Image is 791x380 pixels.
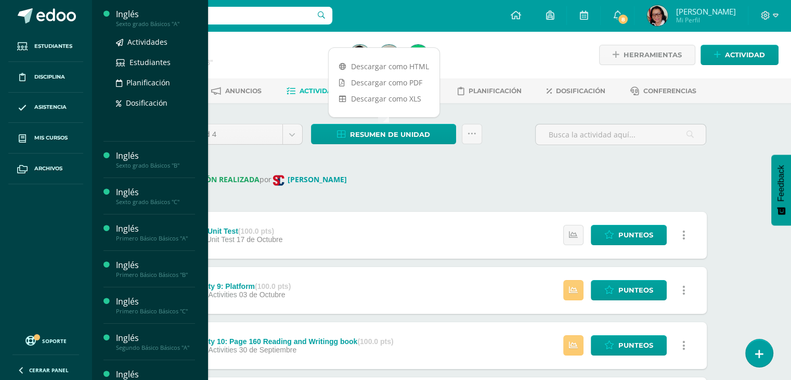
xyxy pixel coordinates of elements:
span: Dosificación [556,87,605,95]
div: por [176,173,707,187]
a: Herramientas [599,45,695,65]
span: Punteos [618,225,653,245]
a: Resumen de unidad [311,124,456,144]
a: Unidad 4 [177,124,302,144]
a: Estudiantes [116,56,195,68]
input: Busca la actividad aquí... [536,124,706,145]
span: Unidad 4 [185,124,275,144]
div: Segundo Básico Básicos "A" [116,344,195,351]
strong: (100.0 pts) [357,337,393,346]
a: Punteos [591,225,667,245]
a: Descargar como XLS [329,91,439,107]
span: 17 de Octubre [237,235,283,244]
span: Disciplina [34,73,65,81]
div: Sexto grado Básicos "C" [116,198,195,206]
span: Asistencia [34,103,67,111]
a: Descargar como PDF [329,74,439,91]
div: Inglés [116,259,195,271]
a: Actividades [287,83,345,99]
a: Soporte [12,333,79,347]
div: Primero Básico Básicos "A" [116,235,195,242]
span: Mi Perfil [676,16,735,24]
a: Planificación [458,83,522,99]
a: InglésPrimero Básico Básicos "C" [116,296,195,315]
span: Planificación [126,78,170,87]
span: Archivos [34,164,62,173]
div: Final Unit Test [188,227,282,235]
a: InglésSexto grado Básicos "A" [116,8,195,28]
a: Estudiantes [8,31,83,62]
a: Actividad [701,45,779,65]
a: Punteos [591,335,667,356]
span: Feedback [776,165,786,201]
span: 8 [617,14,629,25]
a: InglésSegundo Básico Básicos "A" [116,332,195,351]
a: Planificación [116,77,195,88]
div: Inglés [116,223,195,235]
strong: [PERSON_NAME] [288,174,347,184]
span: Class Activities [188,290,237,299]
span: Actividades [300,87,345,95]
a: InglésPrimero Básico Básicos "A" [116,223,195,242]
a: Asistencia [8,93,83,123]
img: 073ab9fb05eb5e4f9239493c9ec9f7a2.png [647,5,668,26]
span: Final Unit Test [188,235,234,244]
button: Feedback - Mostrar encuesta [771,155,791,225]
div: Primero Básico Básicos "B" [116,271,195,278]
span: Anuncios [225,87,262,95]
div: Inglés [116,8,195,20]
div: Primero Básico Básicos "C" [116,308,195,315]
span: Resumen de unidad [350,125,430,144]
span: Cerrar panel [29,366,69,374]
input: Busca un usuario... [98,7,332,24]
div: Sexto grado Básicos "B" [116,162,195,169]
a: Anuncios [211,83,262,99]
div: Inglés [116,186,195,198]
span: 30 de Septiembre [239,346,297,354]
a: Mis cursos [8,123,83,154]
div: Inglés [116,332,195,344]
span: Conferencias [643,87,696,95]
strong: (100.0 pts) [255,282,291,290]
span: 03 de Octubre [239,290,286,299]
h1: Inglés [131,43,337,57]
a: InglésSexto grado Básicos "C" [116,186,195,206]
a: Punteos [591,280,667,300]
span: [PERSON_NAME] [676,6,735,17]
a: Disciplina [8,62,83,93]
span: Punteos [618,336,653,355]
span: Herramientas [624,45,682,65]
a: InglésSexto grado Básicos "B" [116,150,195,169]
div: Sexto grado Básicos "A" [116,20,195,28]
a: Conferencias [630,83,696,99]
span: Actividades [127,37,167,47]
div: Activity 10: Page 160 Reading and Writingg book [188,337,393,346]
span: Estudiantes [129,57,171,67]
a: [PERSON_NAME] [271,174,351,184]
span: Punteos [618,281,653,300]
span: Soporte [42,337,67,345]
div: Activity 9: Platform [188,282,291,290]
span: Dosificación [126,98,167,108]
img: 2bf299fd707d7dc14f96192733ff6968.png [271,173,285,187]
a: Actividades [116,36,195,48]
span: Estudiantes [34,42,72,50]
div: Inglés [116,150,195,162]
a: Dosificación [116,97,195,109]
a: Descargar como HTML [329,58,439,74]
img: 4244ecfc47b4b620a2f8602b2e1965e1.png [379,45,399,66]
span: Class Activities [188,346,237,354]
img: 8023b044e5fe8d4619e40790d31912b4.png [408,45,429,66]
a: Archivos [8,154,83,184]
span: Mis cursos [34,134,68,142]
strong: (100.0 pts) [238,227,274,235]
span: Actividad [725,45,765,65]
span: Planificación [469,87,522,95]
a: InglésPrimero Básico Básicos "B" [116,259,195,278]
div: Sexto grado Básicos 'B' [131,57,337,67]
img: 073ab9fb05eb5e4f9239493c9ec9f7a2.png [349,45,370,66]
a: Dosificación [547,83,605,99]
strong: REVISIÓN REALIZADA [176,174,260,184]
div: Inglés [116,296,195,308]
